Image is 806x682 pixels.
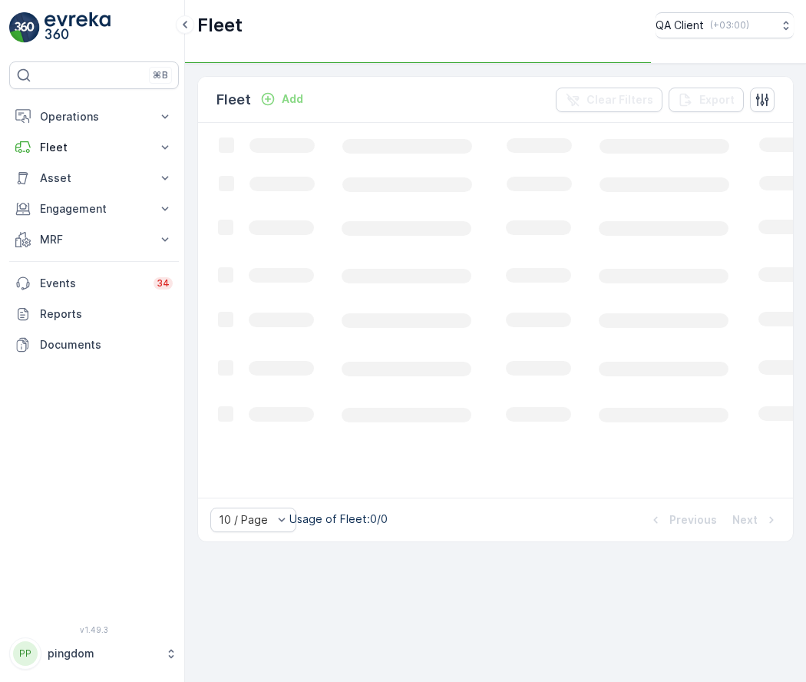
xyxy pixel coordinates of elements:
[40,306,173,322] p: Reports
[556,88,662,112] button: Clear Filters
[282,91,303,107] p: Add
[153,69,168,81] p: ⌘B
[669,512,717,528] p: Previous
[157,277,170,290] p: 34
[40,276,144,291] p: Events
[710,19,749,31] p: ( +03:00 )
[40,337,173,353] p: Documents
[9,625,179,634] span: v 1.49.3
[586,92,653,108] p: Clear Filters
[254,90,309,108] button: Add
[9,132,179,163] button: Fleet
[656,18,704,33] p: QA Client
[289,511,388,527] p: Usage of Fleet : 0/0
[9,194,179,224] button: Engagement
[13,641,38,666] div: PP
[731,511,781,529] button: Next
[40,201,148,217] p: Engagement
[669,88,744,112] button: Export
[9,224,179,255] button: MRF
[9,101,179,132] button: Operations
[656,12,794,38] button: QA Client(+03:00)
[45,12,111,43] img: logo_light-DOdMpM7g.png
[9,163,179,194] button: Asset
[40,232,148,247] p: MRF
[9,268,179,299] a: Events34
[216,89,251,111] p: Fleet
[699,92,735,108] p: Export
[732,512,758,528] p: Next
[9,299,179,329] a: Reports
[40,109,148,124] p: Operations
[40,170,148,186] p: Asset
[9,12,40,43] img: logo
[48,646,157,661] p: pingdom
[197,13,243,38] p: Fleet
[40,140,148,155] p: Fleet
[9,329,179,360] a: Documents
[9,637,179,670] button: PPpingdom
[646,511,718,529] button: Previous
